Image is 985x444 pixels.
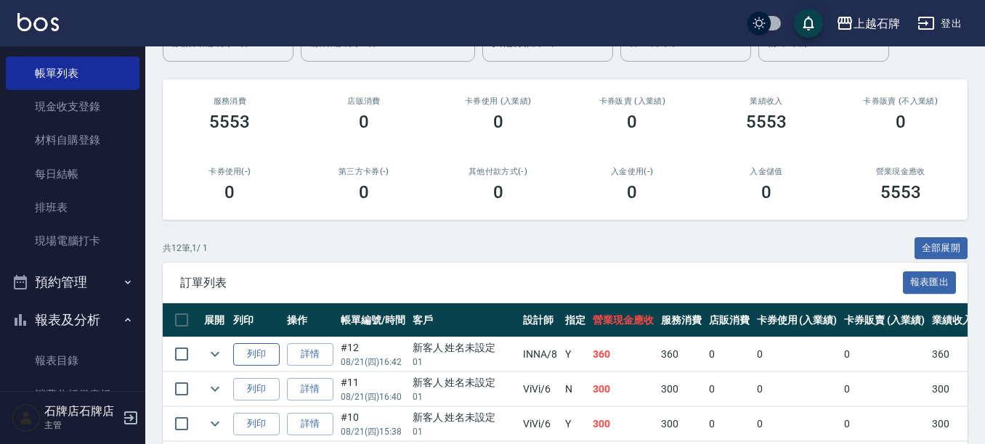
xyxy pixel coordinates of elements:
[6,191,139,224] a: 排班表
[6,90,139,123] a: 現金收支登錄
[705,303,753,337] th: 店販消費
[209,112,250,132] h3: 5553
[830,9,906,38] button: 上越石牌
[6,263,139,301] button: 預約管理
[583,96,682,106] h2: 卡券販賣 (入業績)
[928,407,976,441] td: 300
[493,182,503,202] h3: 0
[337,372,409,406] td: #11
[794,9,823,38] button: save
[519,407,562,441] td: ViVi /6
[753,337,841,371] td: 0
[448,167,548,176] h2: 其他付款方式(-)
[583,167,682,176] h2: 入金使用(-)
[851,167,950,176] h2: 營業現金應收
[230,303,283,337] th: 列印
[880,182,921,202] h3: 5553
[840,407,928,441] td: 0
[413,375,516,390] div: 新客人 姓名未設定
[163,242,208,255] p: 共 12 筆, 1 / 1
[589,407,657,441] td: 300
[204,378,226,400] button: expand row
[17,13,59,31] img: Logo
[341,425,405,438] p: 08/21 (四) 15:38
[341,355,405,369] p: 08/21 (四) 16:42
[903,271,957,294] button: 報表匯出
[6,157,139,191] a: 每日結帳
[493,112,503,132] h3: 0
[287,413,333,435] a: 詳情
[717,167,816,176] h2: 入金儲值
[705,372,753,406] td: 0
[840,337,928,371] td: 0
[657,337,705,371] td: 360
[204,343,226,365] button: expand row
[224,182,235,202] h3: 0
[840,303,928,337] th: 卡券販賣 (入業績)
[840,372,928,406] td: 0
[753,303,841,337] th: 卡券使用 (入業績)
[413,355,516,369] p: 01
[717,96,816,106] h2: 業績收入
[928,303,976,337] th: 業績收入
[746,112,787,132] h3: 5553
[6,224,139,258] a: 現場電腦打卡
[12,403,41,432] img: Person
[44,419,118,432] p: 主管
[315,167,414,176] h2: 第三方卡券(-)
[283,303,337,337] th: 操作
[562,337,589,371] td: Y
[627,112,637,132] h3: 0
[409,303,519,337] th: 客戶
[761,182,771,202] h3: 0
[753,407,841,441] td: 0
[413,425,516,438] p: 01
[657,407,705,441] td: 300
[915,237,968,260] button: 全部展開
[315,96,414,106] h2: 店販消費
[562,303,589,337] th: 指定
[589,303,657,337] th: 營業現金應收
[413,340,516,355] div: 新客人 姓名未設定
[562,407,589,441] td: Y
[519,303,562,337] th: 設計師
[928,372,976,406] td: 300
[562,372,589,406] td: N
[854,15,900,33] div: 上越石牌
[180,167,280,176] h2: 卡券使用(-)
[337,303,409,337] th: 帳單編號/時間
[903,275,957,289] a: 報表匯出
[200,303,230,337] th: 展開
[413,390,516,403] p: 01
[627,182,637,202] h3: 0
[233,343,280,366] button: 列印
[6,123,139,157] a: 材料自購登錄
[287,343,333,366] a: 詳情
[287,378,333,400] a: 詳情
[519,337,562,371] td: INNA /8
[753,372,841,406] td: 0
[337,407,409,441] td: #10
[896,112,906,132] h3: 0
[657,303,705,337] th: 服務消費
[359,182,369,202] h3: 0
[851,96,950,106] h2: 卡券販賣 (不入業績)
[413,410,516,425] div: 新客人 姓名未設定
[912,10,968,37] button: 登出
[341,390,405,403] p: 08/21 (四) 16:40
[233,413,280,435] button: 列印
[6,378,139,411] a: 消費分析儀表板
[6,57,139,90] a: 帳單列表
[233,378,280,400] button: 列印
[6,301,139,339] button: 報表及分析
[448,96,548,106] h2: 卡券使用 (入業績)
[359,112,369,132] h3: 0
[657,372,705,406] td: 300
[44,404,118,419] h5: 石牌店石牌店
[6,344,139,377] a: 報表目錄
[705,337,753,371] td: 0
[705,407,753,441] td: 0
[180,276,903,290] span: 訂單列表
[519,372,562,406] td: ViVi /6
[337,337,409,371] td: #12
